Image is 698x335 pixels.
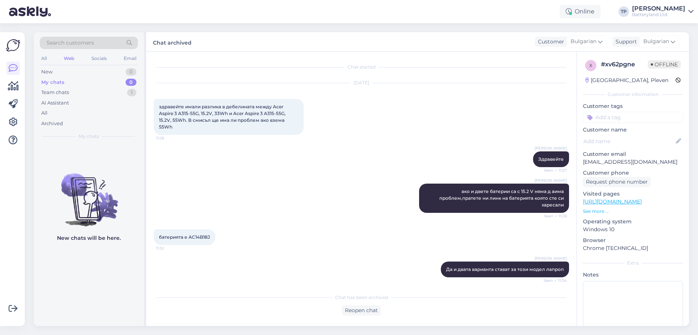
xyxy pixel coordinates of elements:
span: Bulgarian [643,37,669,46]
img: Askly Logo [6,38,20,52]
span: Seen ✓ 11:34 [539,278,567,283]
span: 11:32 [156,245,184,251]
input: Add name [583,137,674,145]
span: [PERSON_NAME] [535,145,567,151]
p: New chats will be here. [57,234,121,242]
a: [URL][DOMAIN_NAME] [583,198,642,205]
div: [GEOGRAPHIC_DATA], Pleven [585,76,668,84]
span: Seen ✓ 11:27 [539,167,567,173]
p: Browser [583,236,683,244]
div: Extra [583,260,683,266]
span: x [589,63,592,68]
div: Socials [90,54,108,63]
div: Archived [41,120,63,127]
div: My chats [41,79,64,86]
p: Customer email [583,150,683,158]
div: Online [560,5,601,18]
span: ако и двете батерии са с 15.2 V няма д аима проблем,пратете ни линк на батерията която сте си хар... [439,188,565,208]
div: AI Assistant [41,99,69,107]
p: Chrome [TECHNICAL_ID] [583,244,683,252]
span: My chats [79,133,99,140]
div: Request phone number [583,177,651,187]
div: TP [619,6,629,17]
p: Customer tags [583,102,683,110]
span: Offline [648,60,681,69]
span: [PERSON_NAME] [535,178,567,183]
div: Support [613,38,637,46]
span: 11:26 [156,135,184,141]
span: Да и двата варианта стават за този модел лапроп [446,266,564,272]
span: здравейте имали разлика в дебелината между Acer Aspire 3 A315-55G, 15.2V, 33Wh и Acer Aspire 3 A3... [159,104,287,130]
div: Chat started [154,64,569,70]
span: Chat has been archived [335,294,388,301]
input: Add a tag [583,112,683,123]
span: Здравейте [538,156,564,162]
div: Web [62,54,76,63]
p: Customer name [583,126,683,134]
label: Chat archived [153,37,192,47]
div: All [40,54,48,63]
span: Bulgarian [571,37,596,46]
p: Operating system [583,218,683,226]
div: Customer [535,38,564,46]
div: Reopen chat [342,305,381,316]
div: [DATE] [154,79,569,86]
div: [PERSON_NAME] [632,6,685,12]
p: Windows 10 [583,226,683,233]
a: [PERSON_NAME]Batteryland Ltd [632,6,694,18]
div: # xv62pgne [601,60,648,69]
div: 0 [126,79,136,86]
p: Customer phone [583,169,683,177]
div: 0 [126,68,136,76]
p: [EMAIL_ADDRESS][DOMAIN_NAME] [583,158,683,166]
p: Visited pages [583,190,683,198]
span: [PERSON_NAME] [535,256,567,261]
div: Team chats [41,89,69,96]
div: New [41,68,52,76]
span: Search customers [46,39,94,47]
img: No chats [34,160,144,227]
p: See more ... [583,208,683,215]
span: Seen ✓ 11:28 [539,213,567,219]
p: Notes [583,271,683,279]
div: All [41,109,48,117]
div: Email [122,54,138,63]
div: Batteryland Ltd [632,12,685,18]
div: 1 [127,89,136,96]
div: Customer information [583,91,683,98]
span: батерията е AC14B18J [159,234,210,240]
